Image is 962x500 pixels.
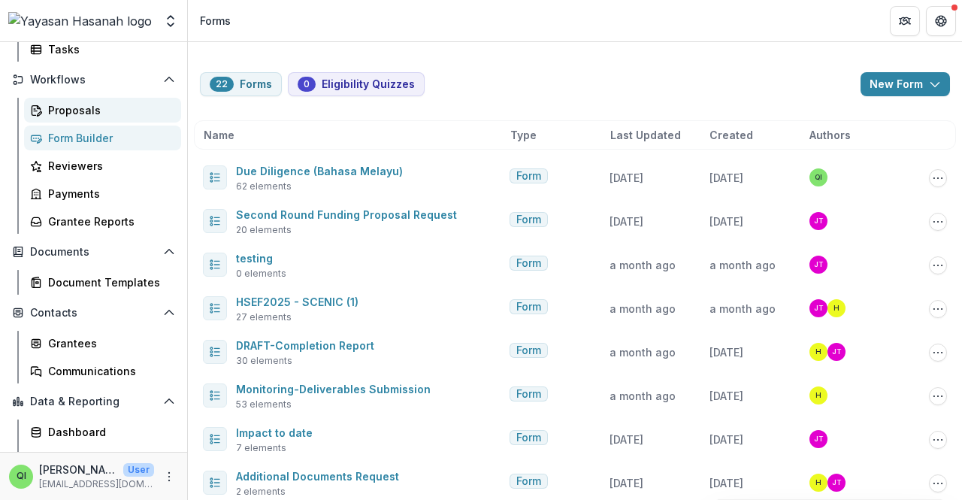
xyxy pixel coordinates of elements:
[814,217,824,225] div: Josselyn Tan
[236,311,292,324] span: 27 elements
[236,295,358,308] a: HSEF2025 - SCENIC (1)
[929,169,947,187] button: Options
[610,433,643,446] span: [DATE]
[6,301,181,325] button: Open Contacts
[48,274,169,290] div: Document Templates
[48,186,169,202] div: Payments
[48,130,169,146] div: Form Builder
[814,261,824,268] div: Josselyn Tan
[194,10,237,32] nav: breadcrumb
[929,344,947,362] button: Options
[30,74,157,86] span: Workflows
[30,307,157,320] span: Contacts
[160,468,178,486] button: More
[610,171,643,184] span: [DATE]
[815,348,821,356] div: HSEF
[516,214,541,226] span: Form
[236,208,457,221] a: Second Round Funding Proposal Request
[510,127,537,143] span: Type
[236,223,292,237] span: 20 elements
[17,471,26,481] div: Qistina Izahan
[709,477,743,489] span: [DATE]
[516,475,541,488] span: Form
[48,424,169,440] div: Dashboard
[709,127,753,143] span: Created
[832,479,842,486] div: Josselyn Tan
[24,359,181,383] a: Communications
[929,431,947,449] button: Options
[929,256,947,274] button: Options
[24,270,181,295] a: Document Templates
[48,363,169,379] div: Communications
[929,474,947,492] button: Options
[24,37,181,62] a: Tasks
[160,6,181,36] button: Open entity switcher
[929,213,947,231] button: Options
[516,432,541,444] span: Form
[890,6,920,36] button: Partners
[709,346,743,359] span: [DATE]
[610,259,676,271] span: a month ago
[610,389,676,402] span: a month ago
[610,215,643,228] span: [DATE]
[6,68,181,92] button: Open Workflows
[236,267,286,280] span: 0 elements
[200,13,231,29] div: Forms
[815,392,821,399] div: HSEF
[236,252,273,265] a: testing
[48,158,169,174] div: Reviewers
[24,126,181,150] a: Form Builder
[610,302,676,315] span: a month ago
[709,433,743,446] span: [DATE]
[8,12,152,30] img: Yayasan Hasanah logo
[809,127,851,143] span: Authors
[516,344,541,357] span: Form
[236,441,286,455] span: 7 elements
[24,209,181,234] a: Grantee Reports
[236,426,313,439] a: Impact to date
[24,331,181,356] a: Grantees
[48,102,169,118] div: Proposals
[709,171,743,184] span: [DATE]
[709,259,776,271] span: a month ago
[236,354,292,368] span: 30 elements
[204,127,234,143] span: Name
[236,470,399,483] a: Additional Documents Request
[24,447,181,472] a: Advanced Analytics
[832,348,842,356] div: Josselyn Tan
[709,389,743,402] span: [DATE]
[24,98,181,123] a: Proposals
[30,246,157,259] span: Documents
[516,257,541,270] span: Form
[236,485,286,498] span: 2 elements
[833,305,839,312] div: HSEF
[516,388,541,401] span: Form
[236,165,403,177] a: Due Diligence (Bahasa Melayu)
[48,214,169,229] div: Grantee Reports
[709,215,743,228] span: [DATE]
[39,462,117,477] p: [PERSON_NAME]
[516,301,541,314] span: Form
[216,79,228,89] span: 22
[926,6,956,36] button: Get Help
[200,72,282,96] button: Forms
[929,300,947,318] button: Options
[236,339,374,352] a: DRAFT-Completion Report
[24,153,181,178] a: Reviewers
[24,181,181,206] a: Payments
[815,174,822,181] div: Qistina Izahan
[48,41,169,57] div: Tasks
[39,477,154,491] p: [EMAIL_ADDRESS][DOMAIN_NAME]
[610,346,676,359] span: a month ago
[236,180,292,193] span: 62 elements
[236,398,292,411] span: 53 elements
[861,72,950,96] button: New Form
[288,72,425,96] button: Eligibility Quizzes
[709,302,776,315] span: a month ago
[929,387,947,405] button: Options
[6,389,181,414] button: Open Data & Reporting
[123,463,154,477] p: User
[6,240,181,264] button: Open Documents
[610,127,681,143] span: Last Updated
[814,435,824,443] div: Josselyn Tan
